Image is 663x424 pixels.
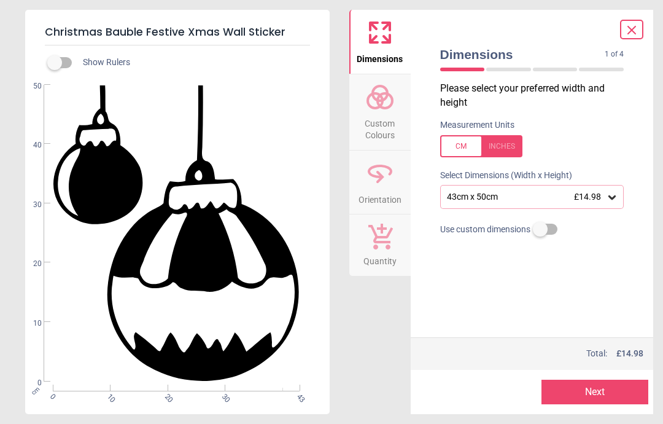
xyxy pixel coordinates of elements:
label: Measurement Units [440,119,514,132]
button: Quantity [349,214,411,276]
span: 0 [47,392,55,400]
label: Select Dimensions (Width x Height) [430,170,572,182]
span: 20 [18,259,42,269]
h5: Christmas Bauble Festive Xmas Wall Sticker [45,20,310,45]
span: Dimensions [357,47,403,66]
span: 43 [294,392,302,400]
p: Please select your preferred width and height [440,82,634,109]
button: Orientation [349,151,411,214]
span: 0 [18,378,42,388]
span: 30 [18,200,42,210]
span: 10 [18,318,42,329]
button: Custom Colours [349,74,411,150]
span: 40 [18,140,42,151]
button: Next [541,380,648,404]
span: 20 [162,392,170,400]
span: 1 of 4 [605,49,624,60]
span: Dimensions [440,45,605,63]
span: 14.98 [621,348,643,358]
div: Total: [439,348,644,360]
button: Dimensions [349,10,411,74]
span: £14.98 [574,192,601,202]
span: Quantity [363,249,397,268]
span: 30 [220,392,228,400]
div: Show Rulers [55,55,330,70]
span: Orientation [359,188,401,206]
span: Custom Colours [351,112,409,142]
span: 10 [105,392,113,400]
div: 43cm x 50cm [446,192,607,202]
span: Use custom dimensions [440,224,530,236]
span: cm [30,385,41,396]
span: £ [616,348,643,360]
span: 50 [18,81,42,92]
